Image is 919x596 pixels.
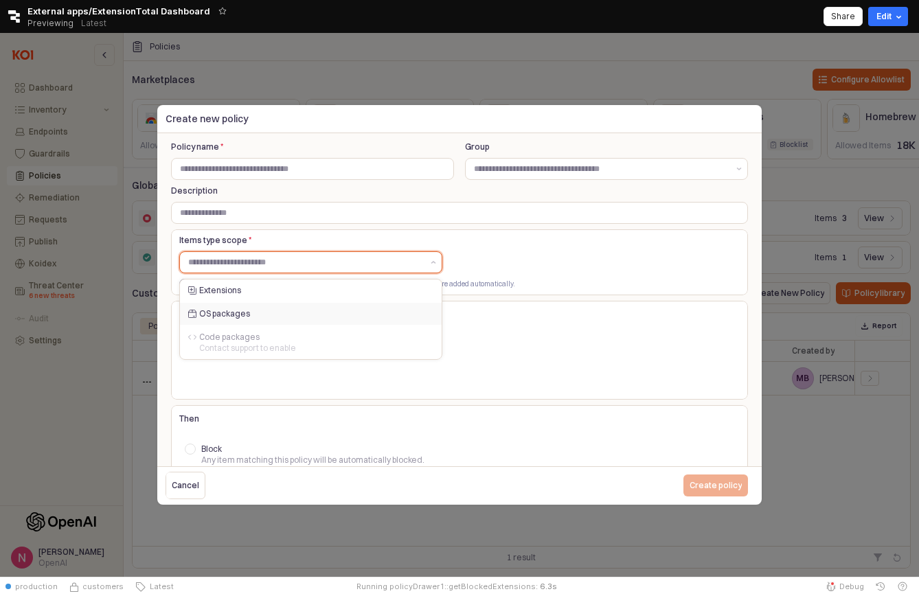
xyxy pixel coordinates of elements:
span: production [15,581,58,592]
span: Description [171,185,218,196]
p: Share [831,11,855,22]
span: External apps/ExtensionTotal Dashboard [27,4,210,18]
button: Source Control [63,577,129,596]
button: Show suggestions [731,159,747,179]
div: Code packages [199,332,425,343]
button: Help [892,577,914,596]
span: 6.3 s [540,581,557,592]
button: Show suggestions [425,252,442,273]
span: Group [465,141,490,152]
div: Previewing Latest [27,14,114,33]
p: Create policy [690,480,742,491]
button: Share app [824,7,863,26]
span: Block [201,444,222,454]
iframe: QueryBuildingItay [182,331,737,387]
span: Items type scope [179,235,251,245]
span: customers [82,581,124,592]
p: Then [179,413,740,425]
span: Previewing [27,16,73,30]
div: Any item matching this policy will be automatically blocked. [201,455,734,466]
p: Latest [81,18,106,29]
div: OS packages [199,308,425,319]
span: Policy name [171,141,223,152]
p: Cancel [172,480,199,491]
span: Debug [839,581,864,592]
button: History [870,577,892,596]
div: Contact support to enable [199,343,425,354]
button: Releases and History [73,14,114,33]
div: Extensions [199,285,425,296]
p: Create new policy [166,112,753,126]
span: Latest [146,581,174,592]
span: Running policyDrawer1::getBlockedExtensions: [356,581,538,592]
button: Add app to favorites [216,4,229,18]
p: If item matches [179,306,740,318]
